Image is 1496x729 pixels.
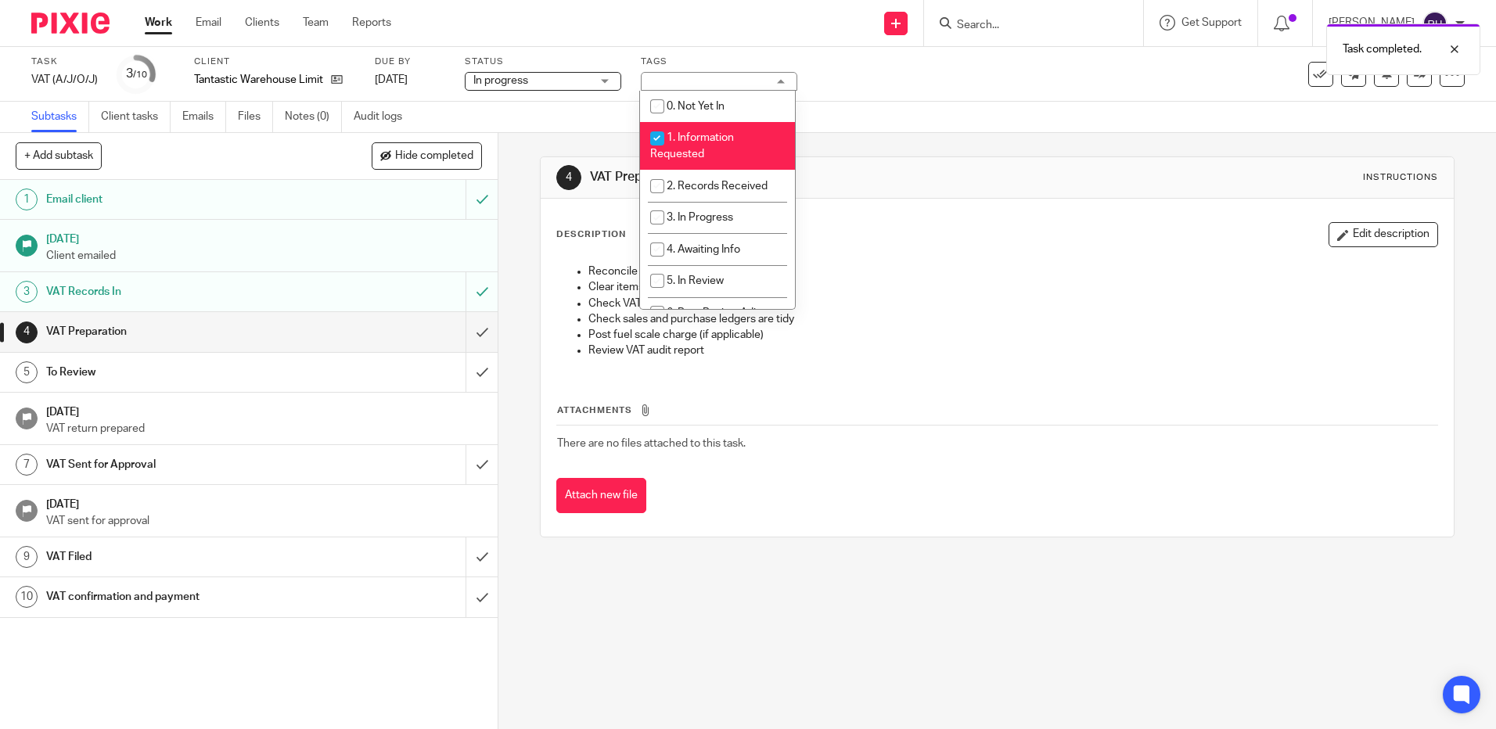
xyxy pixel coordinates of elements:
[194,56,355,68] label: Client
[46,280,315,303] h1: VAT Records In
[46,585,315,609] h1: VAT confirmation and payment
[667,181,768,192] span: 2. Records Received
[1343,41,1422,57] p: Task completed.
[590,169,1030,185] h1: VAT Preparation
[145,15,172,31] a: Work
[16,546,38,568] div: 9
[16,454,38,476] div: 7
[352,15,391,31] a: Reports
[31,13,110,34] img: Pixie
[31,72,98,88] div: VAT (A/J/O/J)
[245,15,279,31] a: Clients
[354,102,414,132] a: Audit logs
[1329,222,1438,247] button: Edit description
[375,56,445,68] label: Due by
[16,189,38,210] div: 1
[372,142,482,169] button: Hide completed
[667,101,725,112] span: 0. Not Yet In
[16,321,38,343] div: 4
[1363,171,1438,184] div: Instructions
[588,343,1437,358] p: Review VAT audit report
[1422,11,1447,36] img: svg%3E
[31,102,89,132] a: Subtasks
[194,72,323,88] p: Tantastic Warehouse Limited
[46,361,315,384] h1: To Review
[46,453,315,476] h1: VAT Sent for Approval
[238,102,273,132] a: Files
[46,228,483,247] h1: [DATE]
[667,212,733,223] span: 3. In Progress
[588,279,1437,295] p: Clear items posted to misc/sundries
[46,493,483,512] h1: [DATE]
[46,545,315,569] h1: VAT Filed
[133,70,147,79] small: /10
[465,56,621,68] label: Status
[46,513,483,529] p: VAT sent for approval
[46,248,483,264] p: Client emailed
[16,281,38,303] div: 3
[16,361,38,383] div: 5
[46,188,315,211] h1: Email client
[303,15,329,31] a: Team
[285,102,342,132] a: Notes (0)
[667,307,756,318] span: 6. Post Review Adj
[557,406,632,415] span: Attachments
[556,165,581,190] div: 4
[46,421,483,436] p: VAT return prepared
[473,75,528,86] span: In progress
[375,74,408,85] span: [DATE]
[46,320,315,343] h1: VAT Preparation
[16,586,38,608] div: 10
[182,102,226,132] a: Emails
[588,264,1437,279] p: Reconcile all bank accounts
[556,478,646,513] button: Attach new file
[588,327,1437,343] p: Post fuel scale charge (if applicable)
[667,275,724,286] span: 5. In Review
[667,244,740,255] span: 4. Awaiting Info
[196,15,221,31] a: Email
[588,311,1437,327] p: Check sales and purchase ledgers are tidy
[556,228,626,241] p: Description
[31,56,98,68] label: Task
[101,102,171,132] a: Client tasks
[588,296,1437,311] p: Check VAT on mileage
[650,132,734,160] span: 1. Information Requested
[16,142,102,169] button: + Add subtask
[557,438,746,449] span: There are no files attached to this task.
[395,150,473,163] span: Hide completed
[126,65,147,83] div: 3
[641,56,797,68] label: Tags
[46,400,483,420] h1: [DATE]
